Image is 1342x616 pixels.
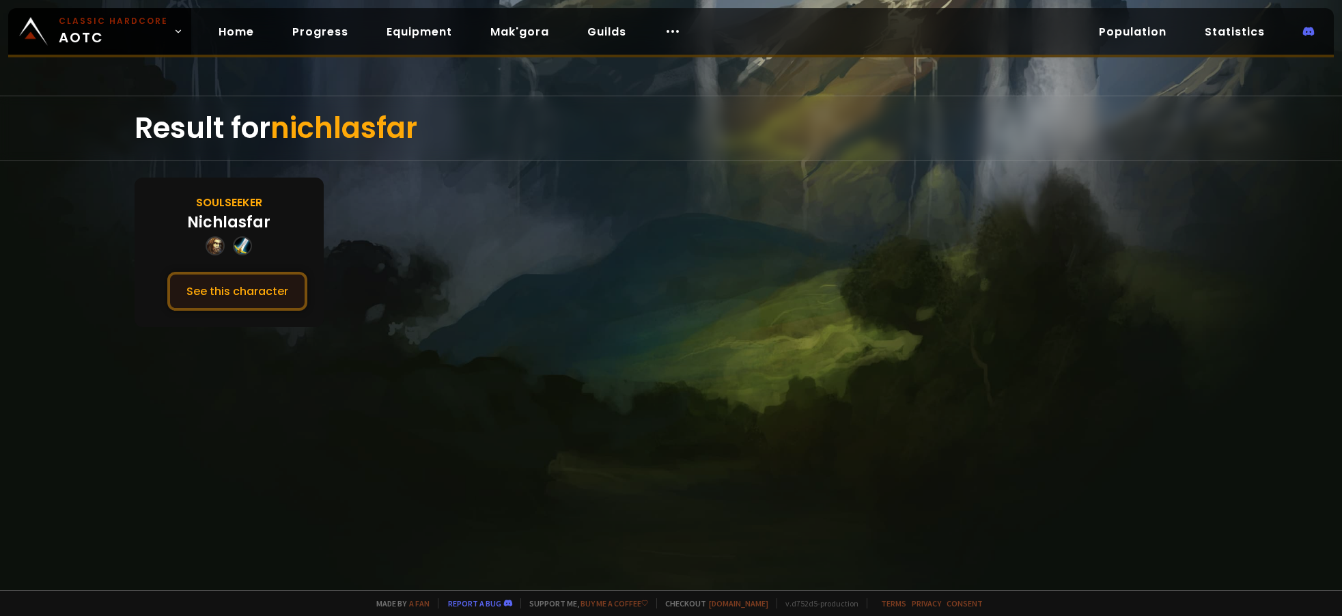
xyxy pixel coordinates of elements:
[881,598,906,608] a: Terms
[376,18,463,46] a: Equipment
[1194,18,1276,46] a: Statistics
[59,15,168,27] small: Classic Hardcore
[409,598,430,608] a: a fan
[576,18,637,46] a: Guilds
[448,598,501,608] a: Report a bug
[912,598,941,608] a: Privacy
[135,96,1208,160] div: Result for
[520,598,648,608] span: Support me,
[59,15,168,48] span: AOTC
[777,598,858,608] span: v. d752d5 - production
[187,211,270,234] div: Nichlasfar
[208,18,265,46] a: Home
[581,598,648,608] a: Buy me a coffee
[1088,18,1177,46] a: Population
[479,18,560,46] a: Mak'gora
[947,598,983,608] a: Consent
[656,598,768,608] span: Checkout
[368,598,430,608] span: Made by
[8,8,191,55] a: Classic HardcoreAOTC
[196,194,262,211] div: Soulseeker
[270,108,417,148] span: nichlasfar
[167,272,307,311] button: See this character
[281,18,359,46] a: Progress
[709,598,768,608] a: [DOMAIN_NAME]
